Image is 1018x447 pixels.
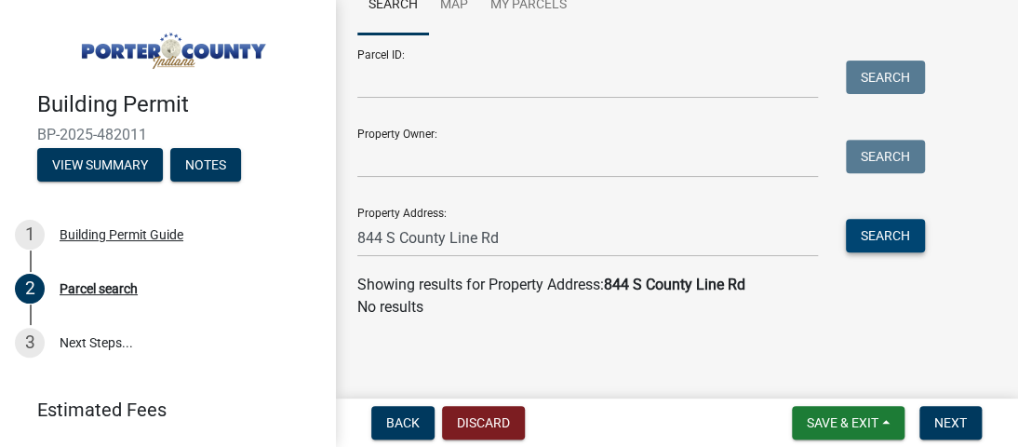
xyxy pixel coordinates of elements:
p: No results [357,296,996,318]
div: Building Permit Guide [60,228,183,241]
button: Next [919,406,982,440]
button: Search [846,140,925,173]
span: Next [934,415,967,430]
wm-modal-confirm: Notes [170,158,241,173]
button: Search [846,219,925,252]
button: View Summary [37,148,163,182]
div: Showing results for Property Address: [357,274,996,296]
button: Save & Exit [792,406,904,440]
img: Porter County, Indiana [37,20,305,72]
h4: Building Permit [37,91,320,118]
button: Notes [170,148,241,182]
span: Back [386,415,420,430]
span: Save & Exit [807,415,878,430]
div: Parcel search [60,282,138,295]
button: Search [846,61,925,94]
strong: 844 S County Line Rd [604,276,745,293]
span: BP-2025-482011 [37,126,298,143]
div: 1 [15,220,45,250]
wm-modal-confirm: Summary [37,158,163,173]
a: Estimated Fees [15,391,305,428]
div: 2 [15,274,45,304]
button: Discard [442,406,525,440]
div: 3 [15,328,45,358]
button: Back [371,406,435,440]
